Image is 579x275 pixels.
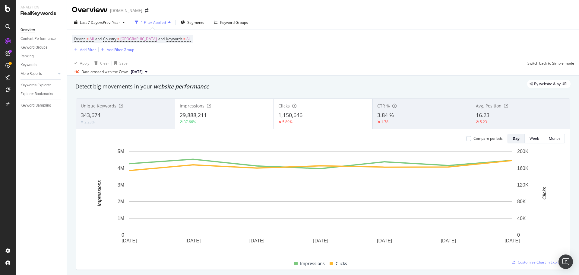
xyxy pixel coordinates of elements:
[542,187,547,200] text: Clicks
[21,53,62,59] a: Ranking
[21,5,62,10] div: Analytics
[81,121,83,123] img: Equal
[90,35,94,43] span: All
[476,103,501,109] span: Avg. Position
[21,62,36,68] div: Keywords
[81,148,560,253] svg: A chart.
[128,68,150,75] button: [DATE]
[377,103,390,109] span: CTR %
[72,18,127,27] button: Last 7 DaysvsPrev. Year
[87,36,89,41] span: =
[527,80,571,88] div: legacy label
[100,61,109,66] div: Clear
[473,136,503,141] div: Compare periods
[119,61,128,66] div: Save
[278,111,302,119] span: 1,150,646
[21,44,62,51] a: Keyword Groups
[508,134,525,143] button: Day
[81,111,100,119] span: 343,674
[21,71,42,77] div: More Reports
[282,119,293,124] div: 5.89%
[131,69,143,75] span: 2025 Aug. 20th
[118,149,124,154] text: 5M
[80,20,99,25] span: Last 7 Days
[99,46,134,53] button: Add Filter Group
[480,119,487,124] div: 5.23
[513,136,520,141] div: Day
[122,238,137,243] text: [DATE]
[145,8,148,13] div: arrow-right-arrow-left
[517,216,526,221] text: 40K
[132,18,173,27] button: 1 Filter Applied
[21,36,55,42] div: Content Performance
[381,119,388,124] div: 1.78
[95,36,102,41] span: and
[21,82,62,88] a: Keywords Explorer
[377,238,392,243] text: [DATE]
[118,199,124,204] text: 2M
[21,10,62,17] div: RealKeywords
[544,134,565,143] button: Month
[110,8,142,14] div: [DOMAIN_NAME]
[72,58,89,68] button: Apply
[517,182,529,187] text: 120K
[278,103,290,109] span: Clicks
[92,58,109,68] button: Clear
[122,232,124,238] text: 0
[517,232,520,238] text: 0
[517,149,529,154] text: 200K
[21,102,62,109] a: Keyword Sampling
[21,27,62,33] a: Overview
[178,18,207,27] button: Segments
[527,61,574,66] div: Switch back to Simple mode
[518,260,565,265] span: Customize Chart in Explorer
[212,18,250,27] button: Keyword Groups
[120,35,157,43] span: [GEOGRAPHIC_DATA]
[81,69,128,75] div: Data crossed with the Crawl
[530,136,539,141] div: Week
[21,44,47,51] div: Keyword Groups
[180,103,204,109] span: Impressions
[97,180,102,206] text: Impressions
[72,5,108,15] div: Overview
[336,260,347,267] span: Clicks
[183,36,185,41] span: =
[21,91,62,97] a: Explorer Bookmarks
[549,136,560,141] div: Month
[107,47,134,52] div: Add Filter Group
[118,216,124,221] text: 1M
[505,238,520,243] text: [DATE]
[99,20,120,25] span: vs Prev. Year
[377,111,394,119] span: 3.84 %
[84,120,95,125] div: 2.23%
[184,119,196,124] div: 37.66%
[187,20,204,25] span: Segments
[21,71,56,77] a: More Reports
[103,36,116,41] span: Country
[118,165,124,171] text: 4M
[21,102,51,109] div: Keyword Sampling
[112,58,128,68] button: Save
[476,111,489,119] span: 16.23
[534,82,568,86] span: By website & by URL
[117,36,119,41] span: =
[313,238,328,243] text: [DATE]
[21,53,34,59] div: Ranking
[220,20,248,25] div: Keyword Groups
[21,91,53,97] div: Explorer Bookmarks
[21,62,62,68] a: Keywords
[158,36,165,41] span: and
[517,165,529,171] text: 160K
[525,58,574,68] button: Switch back to Simple mode
[441,238,456,243] text: [DATE]
[72,46,96,53] button: Add Filter
[180,111,207,119] span: 29,888,211
[300,260,325,267] span: Impressions
[186,35,191,43] span: All
[166,36,182,41] span: Keywords
[21,82,51,88] div: Keywords Explorer
[185,238,201,243] text: [DATE]
[525,134,544,143] button: Week
[141,20,166,25] div: 1 Filter Applied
